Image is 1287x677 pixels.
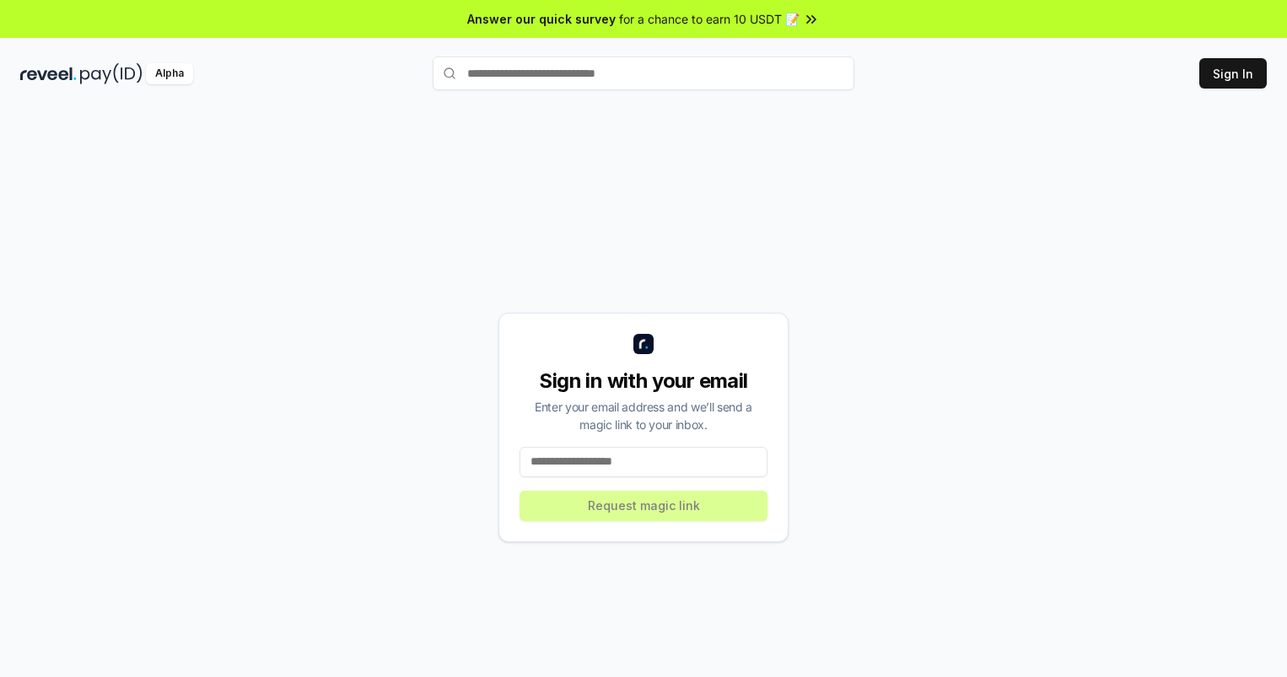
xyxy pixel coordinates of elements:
img: logo_small [633,334,654,354]
span: for a chance to earn 10 USDT 📝 [619,10,800,28]
img: pay_id [80,63,143,84]
div: Enter your email address and we’ll send a magic link to your inbox. [520,398,767,433]
div: Sign in with your email [520,368,767,395]
div: Alpha [146,63,193,84]
button: Sign In [1199,58,1267,89]
span: Answer our quick survey [467,10,616,28]
img: reveel_dark [20,63,77,84]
